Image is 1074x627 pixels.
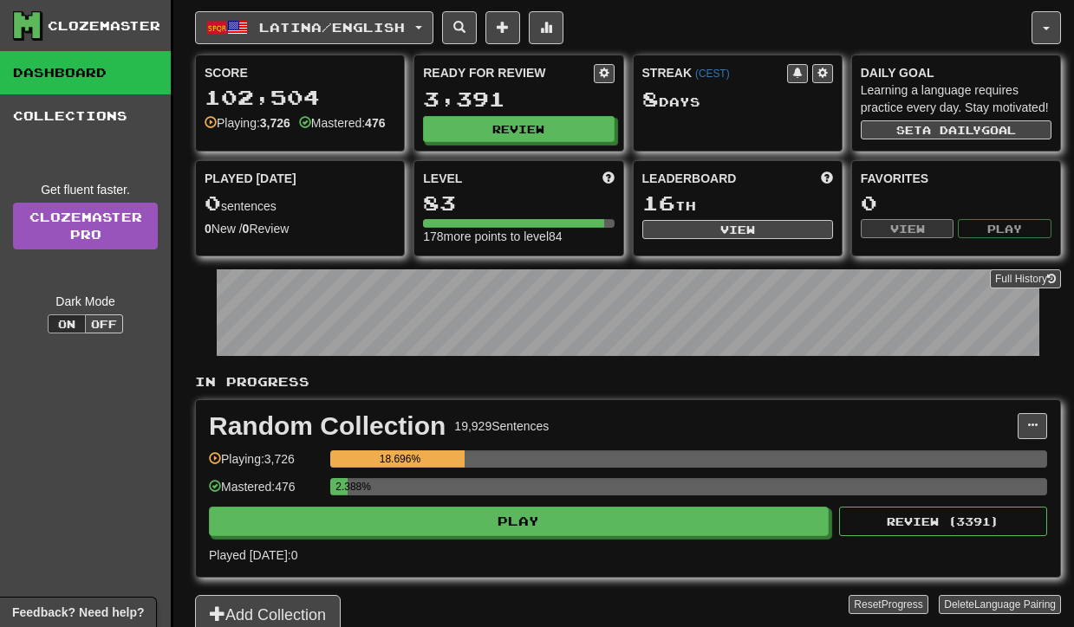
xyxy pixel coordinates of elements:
button: Off [85,314,123,333]
div: Learning a language requires practice every day. Stay motivated! [861,81,1051,116]
button: View [642,220,833,239]
button: Review [423,116,614,142]
div: 83 [423,192,614,214]
div: th [642,192,833,215]
div: 19,929 Sentences [454,417,549,435]
div: Score [205,64,395,81]
div: Dark Mode [13,293,158,310]
span: Played [DATE]: 0 [209,548,297,562]
div: Streak [642,64,787,81]
span: a daily [922,124,981,136]
div: 3,391 [423,88,614,110]
div: Playing: 3,726 [209,450,322,479]
div: Ready for Review [423,64,593,81]
strong: 3,726 [260,116,290,130]
a: ClozemasterPro [13,203,158,249]
button: Add sentence to collection [485,11,520,44]
button: Latina/English [195,11,433,44]
span: 0 [205,191,221,215]
div: Random Collection [209,413,446,439]
button: Play [958,219,1051,238]
div: 2.388% [335,478,348,495]
button: View [861,219,954,238]
div: Mastered: 476 [209,478,322,507]
div: Daily Goal [861,64,1051,81]
strong: 0 [205,222,212,236]
div: 18.696% [335,450,464,468]
span: Latina / English [259,20,405,35]
button: Play [209,507,829,536]
button: More stats [529,11,563,44]
span: Played [DATE] [205,170,296,187]
button: ResetProgress [849,595,928,614]
span: Level [423,170,462,187]
span: Open feedback widget [12,604,144,621]
button: Full History [990,269,1061,288]
div: Get fluent faster. [13,181,158,198]
span: 16 [642,191,675,215]
a: (CEST) [695,68,730,80]
span: Progress [882,598,923,611]
div: Favorites [861,170,1051,187]
span: Score more points to level up [602,170,615,187]
span: This week in points, UTC [821,170,833,187]
span: 8 [642,87,659,111]
div: 0 [861,192,1051,214]
div: Day s [642,88,833,111]
p: In Progress [195,373,1061,391]
div: Mastered: [299,114,386,132]
strong: 476 [365,116,385,130]
strong: 0 [243,222,250,236]
button: DeleteLanguage Pairing [939,595,1061,614]
button: Seta dailygoal [861,120,1051,139]
span: Language Pairing [974,598,1056,611]
div: New / Review [205,220,395,237]
span: Leaderboard [642,170,737,187]
button: On [48,314,86,333]
button: Search sentences [442,11,477,44]
div: 102,504 [205,87,395,108]
div: Playing: [205,114,290,132]
div: 178 more points to level 84 [423,228,614,245]
div: Clozemaster [48,17,160,35]
button: Review (3391) [839,507,1047,536]
div: sentences [205,192,395,215]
